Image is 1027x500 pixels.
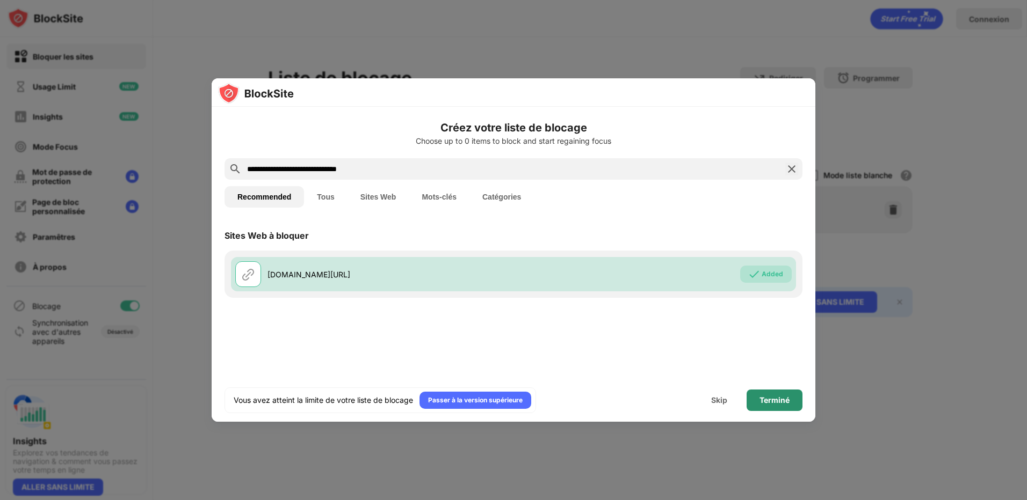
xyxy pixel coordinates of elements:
[428,395,523,406] div: Passer à la version supérieure
[409,186,469,208] button: Mots-clés
[267,269,513,280] div: [DOMAIN_NAME][URL]
[469,186,534,208] button: Catégories
[234,395,413,406] div: Vous avez atteint la limite de votre liste de blocage
[225,230,309,241] div: Sites Web à bloquer
[225,137,802,145] div: Choose up to 0 items to block and start regaining focus
[711,396,727,405] div: Skip
[304,186,347,208] button: Tous
[242,268,255,281] img: url.svg
[760,396,790,405] div: Terminé
[762,269,783,280] div: Added
[348,186,409,208] button: Sites Web
[225,186,304,208] button: Recommended
[225,120,802,136] h6: Créez votre liste de blocage
[218,83,294,104] img: logo-blocksite.svg
[229,163,242,175] img: search.svg
[785,163,798,175] img: search-close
